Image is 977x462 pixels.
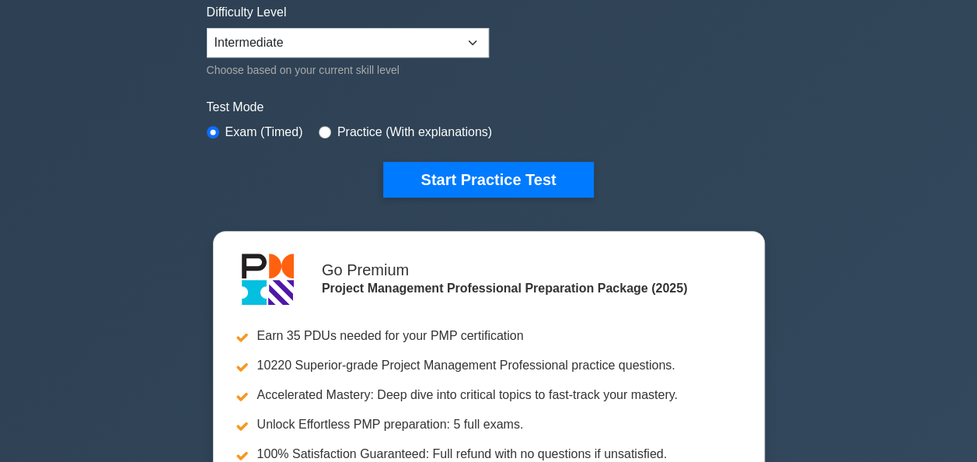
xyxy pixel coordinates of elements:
label: Practice (With explanations) [337,123,492,142]
label: Test Mode [207,98,771,117]
button: Start Practice Test [383,162,593,198]
label: Exam (Timed) [225,123,303,142]
div: Choose based on your current skill level [207,61,489,79]
label: Difficulty Level [207,3,287,22]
